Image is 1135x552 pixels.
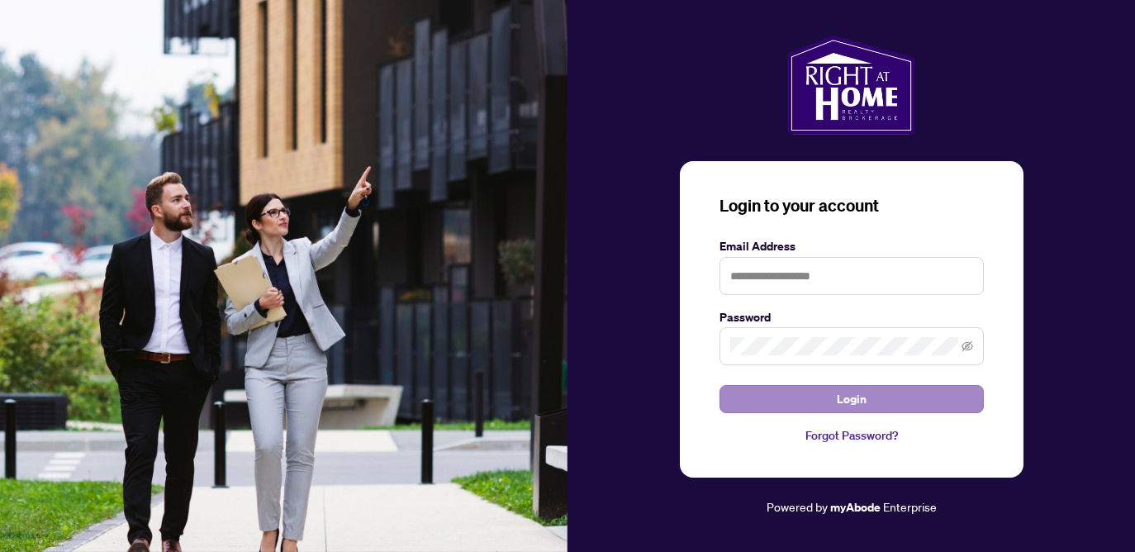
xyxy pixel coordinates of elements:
[719,237,984,255] label: Email Address
[962,340,973,352] span: eye-invisible
[883,499,937,514] span: Enterprise
[719,385,984,413] button: Login
[719,194,984,217] h3: Login to your account
[787,36,915,135] img: ma-logo
[767,499,828,514] span: Powered by
[719,308,984,326] label: Password
[837,386,867,412] span: Login
[719,426,984,445] a: Forgot Password?
[830,498,881,516] a: myAbode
